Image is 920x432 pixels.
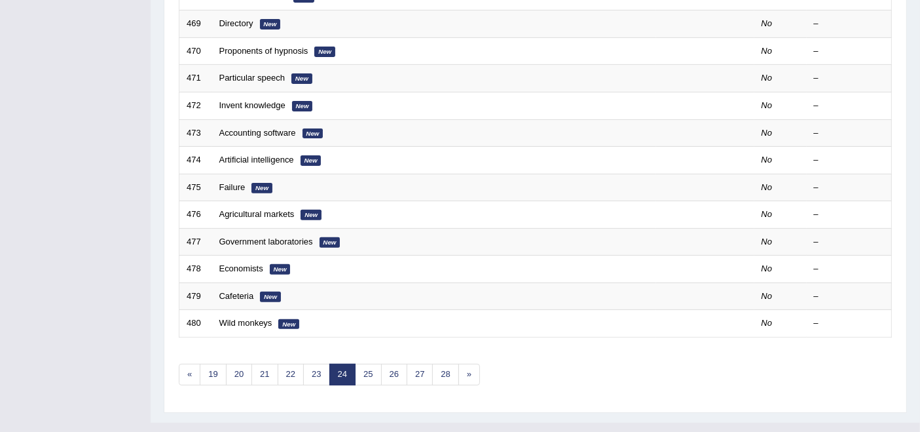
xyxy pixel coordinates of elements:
div: – [814,18,885,30]
em: No [762,73,773,83]
em: No [762,209,773,219]
a: Artificial intelligence [219,155,294,165]
em: New [251,183,272,193]
em: No [762,18,773,28]
a: 19 [200,364,226,385]
div: – [814,263,885,275]
a: Invent knowledge [219,100,285,110]
td: 479 [179,283,212,310]
em: New [301,155,322,166]
a: 27 [407,364,433,385]
em: No [762,291,773,301]
td: 469 [179,10,212,38]
em: New [303,128,323,139]
em: New [278,319,299,330]
a: Failure [219,182,246,192]
div: – [814,182,885,194]
a: 23 [303,364,329,385]
a: » [458,364,480,385]
a: 25 [355,364,381,385]
a: 20 [226,364,252,385]
div: – [814,45,885,58]
a: Directory [219,18,253,28]
a: Economists [219,264,263,273]
em: No [762,264,773,273]
a: Accounting software [219,128,296,138]
a: Proponents of hypnosis [219,46,308,56]
em: No [762,46,773,56]
a: 24 [329,364,356,385]
a: « [179,364,200,385]
td: 475 [179,174,212,201]
em: New [301,210,322,220]
a: Government laboratories [219,237,313,246]
div: – [814,154,885,167]
div: – [814,317,885,330]
div: – [814,127,885,140]
div: – [814,236,885,248]
em: New [270,264,291,275]
a: 28 [432,364,458,385]
div: – [814,290,885,303]
em: New [314,47,335,57]
td: 471 [179,65,212,92]
em: New [320,237,340,248]
td: 476 [179,201,212,229]
em: New [292,101,313,111]
div: – [814,100,885,112]
td: 473 [179,119,212,147]
a: Wild monkeys [219,318,272,328]
em: No [762,318,773,328]
em: No [762,100,773,110]
td: 478 [179,256,212,283]
td: 474 [179,147,212,174]
td: 470 [179,37,212,65]
a: 26 [381,364,407,385]
td: 472 [179,92,212,119]
a: Particular speech [219,73,285,83]
a: Agricultural markets [219,209,295,219]
div: – [814,72,885,85]
em: New [291,73,312,84]
em: No [762,128,773,138]
td: 480 [179,310,212,338]
td: 477 [179,228,212,256]
em: No [762,237,773,246]
em: New [260,19,281,29]
div: – [814,208,885,221]
em: No [762,182,773,192]
a: 22 [278,364,304,385]
a: 21 [251,364,278,385]
em: No [762,155,773,165]
a: Cafeteria [219,291,254,301]
em: New [260,292,281,302]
